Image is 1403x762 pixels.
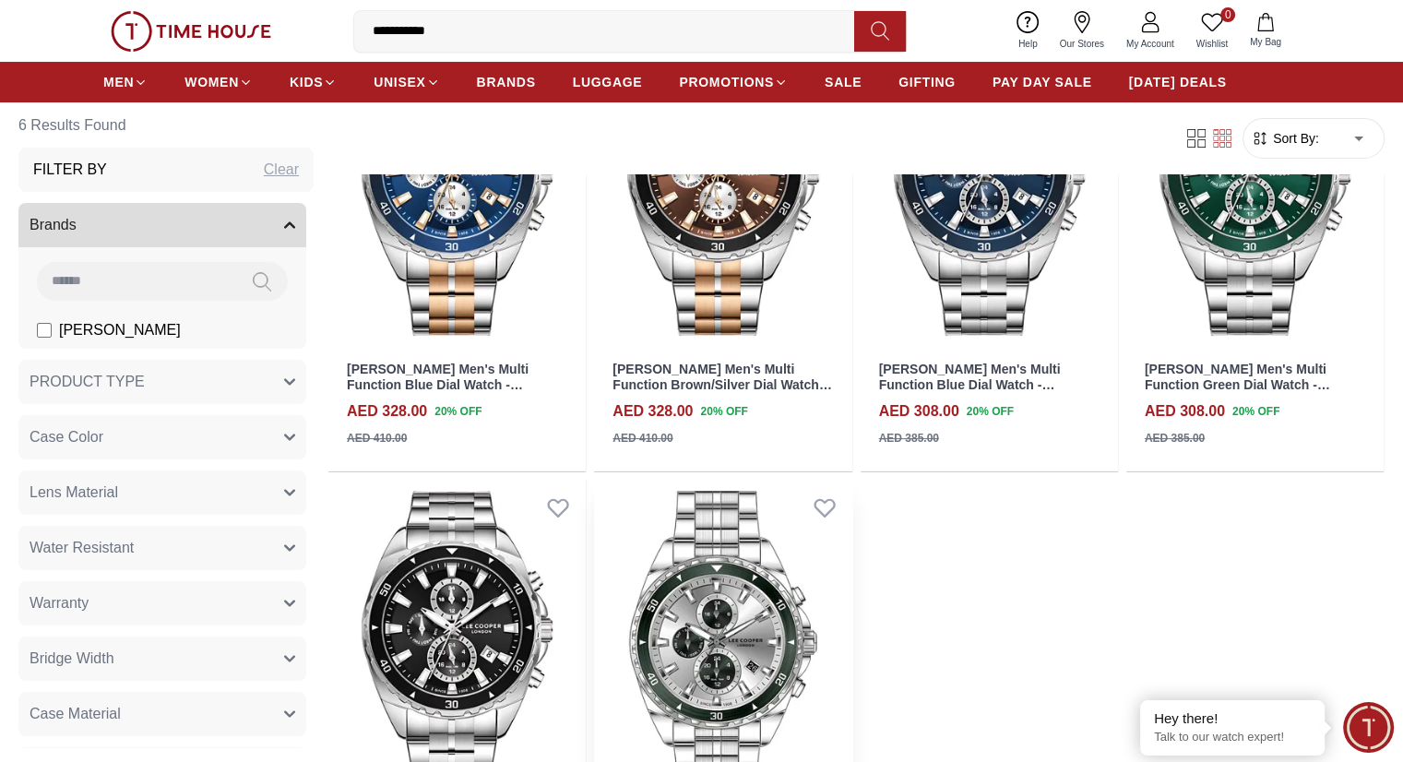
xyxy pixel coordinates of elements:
a: SALE [825,65,862,99]
div: Hey there! [1154,709,1311,728]
span: 20 % OFF [700,403,747,420]
span: KIDS [290,73,323,91]
a: Help [1007,7,1049,54]
img: ... [111,11,271,52]
span: Water Resistant [30,537,134,559]
button: Case Color [18,415,306,459]
span: LUGGAGE [573,73,643,91]
h3: Filter By [33,159,107,181]
button: Bridge Width [18,637,306,681]
a: 0Wishlist [1185,7,1239,54]
span: Lens Material [30,482,118,504]
button: Water Resistant [18,526,306,570]
img: Lee Cooper Men's Multi Function Blue Dial Watch - LC08217.390 [861,22,1118,347]
span: Wishlist [1189,37,1235,51]
a: [DATE] DEALS [1129,65,1227,99]
h4: AED 308.00 [1145,400,1225,423]
button: Warranty [18,581,306,625]
span: 20 % OFF [434,403,482,420]
h6: 6 Results Found [18,103,314,148]
img: Lee Cooper Men's Multi Function Green Dial Watch - LC08217.370 [1126,22,1384,347]
button: PRODUCT TYPE [18,360,306,404]
a: [PERSON_NAME] Men's Multi Function Green Dial Watch - LC08217.370 [1145,362,1330,408]
span: MEN [103,73,134,91]
span: Help [1011,37,1045,51]
a: [PERSON_NAME] Men's Multi Function Brown/Silver Dial Watch - LC08217.540 [612,362,832,408]
span: Bridge Width [30,648,114,670]
a: WOMEN [184,65,253,99]
span: [PERSON_NAME] [59,319,181,341]
a: UNISEX [374,65,439,99]
span: Our Stores [1052,37,1112,51]
a: [PERSON_NAME] Men's Multi Function Blue Dial Watch - LC08217.390 [879,362,1061,408]
a: GIFTING [898,65,956,99]
img: Lee Cooper Men's Multi Function Blue Dial Watch - LC08217.590 [328,22,586,347]
div: Clear [264,159,299,181]
span: My Account [1119,37,1182,51]
a: MEN [103,65,148,99]
span: Sort By: [1269,129,1319,148]
input: [PERSON_NAME] [37,323,52,338]
span: Case Color [30,426,103,448]
span: My Bag [1242,35,1289,49]
a: PROMOTIONS [679,65,788,99]
div: Chat Widget [1343,702,1394,753]
span: 20 % OFF [1232,403,1279,420]
div: AED 410.00 [347,430,407,446]
button: Sort By: [1251,129,1319,148]
span: UNISEX [374,73,425,91]
span: 0 [1220,7,1235,22]
span: 20 % OFF [967,403,1014,420]
div: AED 410.00 [612,430,672,446]
a: BRANDS [477,65,536,99]
span: PROMOTIONS [679,73,774,91]
h4: AED 328.00 [347,400,427,423]
button: My Bag [1239,9,1292,53]
span: Brands [30,214,77,236]
button: Brands [18,203,306,247]
div: AED 385.00 [879,430,939,446]
span: [DATE] DEALS [1129,73,1227,91]
a: Our Stores [1049,7,1115,54]
h4: AED 308.00 [879,400,959,423]
span: PRODUCT TYPE [30,371,145,393]
div: AED 385.00 [1145,430,1205,446]
span: Case Material [30,703,121,725]
span: WOMEN [184,73,239,91]
span: Warranty [30,592,89,614]
p: Talk to our watch expert! [1154,730,1311,745]
span: GIFTING [898,73,956,91]
a: LUGGAGE [573,65,643,99]
h4: AED 328.00 [612,400,693,423]
span: PAY DAY SALE [993,73,1092,91]
button: Lens Material [18,470,306,515]
a: PAY DAY SALE [993,65,1092,99]
button: Case Material [18,692,306,736]
span: BRANDS [477,73,536,91]
img: Lee Cooper Men's Multi Function Brown/Silver Dial Watch - LC08217.540 [594,22,851,347]
a: [PERSON_NAME] Men's Multi Function Blue Dial Watch - LC08217.590 [347,362,529,408]
span: SALE [825,73,862,91]
a: KIDS [290,65,337,99]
